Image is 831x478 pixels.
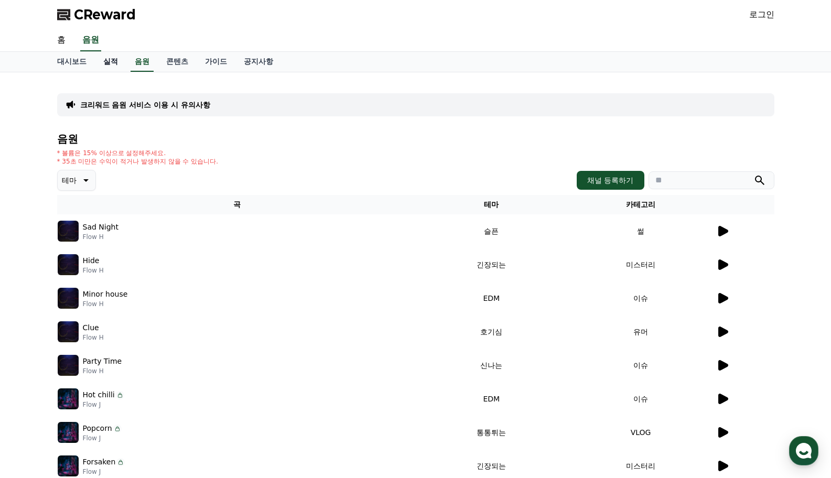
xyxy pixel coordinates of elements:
[58,355,79,376] img: music
[566,195,716,214] th: 카테고리
[417,248,566,281] td: 긴장되는
[74,6,136,23] span: CReward
[33,348,39,356] span: 홈
[49,52,95,72] a: 대시보드
[83,356,122,367] p: Party Time
[83,322,99,333] p: Clue
[96,349,109,357] span: 대화
[83,222,118,233] p: Sad Night
[162,348,175,356] span: 설정
[83,389,115,400] p: Hot chilli
[566,248,716,281] td: 미스터리
[57,157,219,166] p: * 35초 미만은 수익이 적거나 발생하지 않을 수 있습니다.
[83,400,124,409] p: Flow J
[62,173,77,188] p: 테마
[417,281,566,315] td: EDM
[58,422,79,443] img: music
[566,315,716,349] td: 유머
[83,333,104,342] p: Flow H
[58,321,79,342] img: music
[417,214,566,248] td: 슬픈
[83,423,112,434] p: Popcorn
[235,52,282,72] a: 공지사항
[749,8,774,21] a: 로그인
[197,52,235,72] a: 가이드
[95,52,126,72] a: 실적
[80,29,101,51] a: 음원
[83,233,118,241] p: Flow H
[57,195,417,214] th: 곡
[417,315,566,349] td: 호기심
[83,300,128,308] p: Flow H
[83,289,128,300] p: Minor house
[57,6,136,23] a: CReward
[69,332,135,358] a: 대화
[566,416,716,449] td: VLOG
[566,281,716,315] td: 이슈
[57,149,219,157] p: * 볼륨은 15% 이상으로 설정해주세요.
[3,332,69,358] a: 홈
[57,133,774,145] h4: 음원
[80,100,210,110] a: 크리워드 음원 서비스 이용 시 유의사항
[417,349,566,382] td: 신나는
[566,349,716,382] td: 이슈
[58,221,79,242] img: music
[566,214,716,248] td: 썰
[566,382,716,416] td: 이슈
[135,332,201,358] a: 설정
[57,170,96,191] button: 테마
[58,388,79,409] img: music
[58,288,79,309] img: music
[83,266,104,275] p: Flow H
[83,457,116,468] p: Forsaken
[577,171,644,190] button: 채널 등록하기
[58,455,79,476] img: music
[131,52,154,72] a: 음원
[49,29,74,51] a: 홈
[417,195,566,214] th: 테마
[58,254,79,275] img: music
[417,382,566,416] td: EDM
[83,255,100,266] p: Hide
[158,52,197,72] a: 콘텐츠
[83,367,122,375] p: Flow H
[83,468,125,476] p: Flow J
[417,416,566,449] td: 통통튀는
[83,434,122,442] p: Flow J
